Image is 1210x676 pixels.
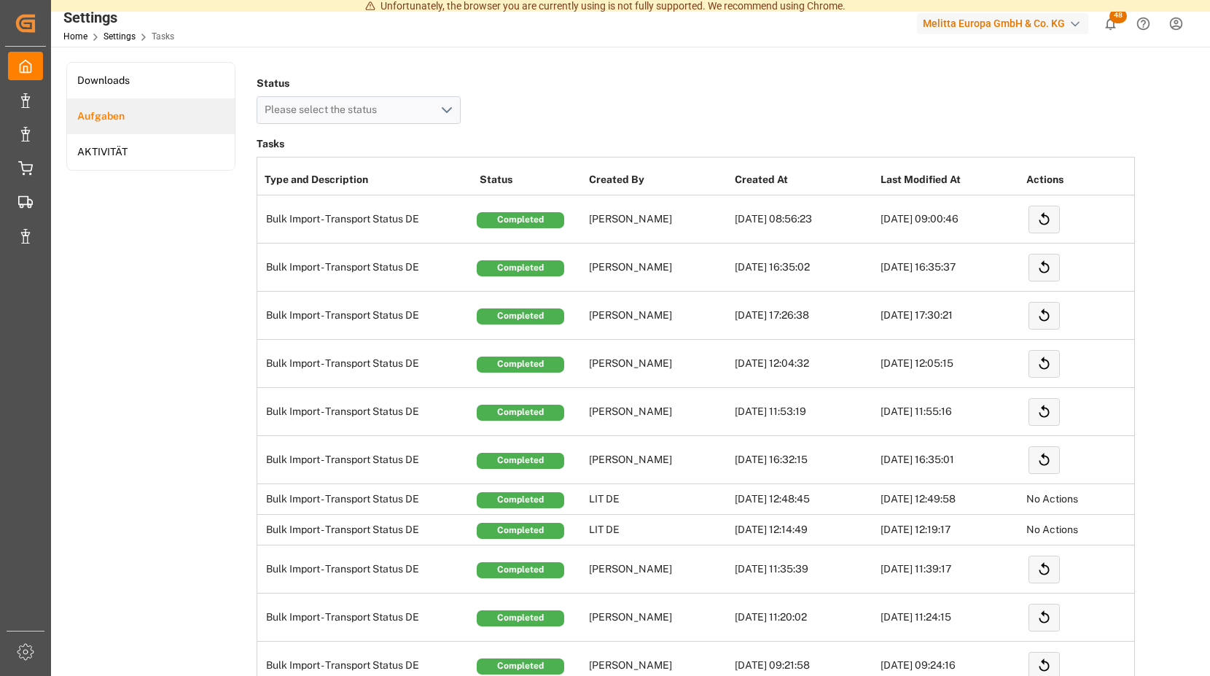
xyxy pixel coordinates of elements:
h4: Status [257,73,461,93]
td: [DATE] 17:30:21 [877,292,1023,340]
td: [DATE] 16:35:01 [877,436,1023,484]
td: [PERSON_NAME] [585,545,731,594]
th: Created At [731,165,877,195]
td: [DATE] 11:39:17 [877,545,1023,594]
span: No Actions [1026,493,1078,505]
td: Bulk Import - Transport Status DE [257,484,476,515]
td: Bulk Import - Transport Status DE [257,545,476,594]
th: Actions [1023,165,1168,195]
td: [DATE] 12:04:32 [731,340,877,388]
th: Status [476,165,585,195]
div: Completed [477,308,564,325]
button: open menu [257,96,461,124]
td: [DATE] 16:35:37 [877,244,1023,292]
div: Completed [477,260,564,276]
td: [DATE] 11:20:02 [731,594,877,642]
td: Bulk Import - Transport Status DE [257,340,476,388]
td: [DATE] 16:35:02 [731,244,877,292]
td: [DATE] 17:26:38 [731,292,877,340]
td: Bulk Import - Transport Status DE [257,388,476,436]
td: [DATE] 08:56:23 [731,195,877,244]
div: Completed [477,610,564,626]
td: Bulk Import - Transport Status DE [257,436,476,484]
td: [PERSON_NAME] [585,594,731,642]
td: [PERSON_NAME] [585,195,731,244]
td: [DATE] 12:48:45 [731,484,877,515]
div: Completed [477,405,564,421]
td: [DATE] 16:32:15 [731,436,877,484]
td: Bulk Import - Transport Status DE [257,244,476,292]
td: [PERSON_NAME] [585,388,731,436]
td: [DATE] 12:05:15 [877,340,1023,388]
span: 48 [1109,9,1127,23]
button: Help Center [1127,7,1160,40]
td: [DATE] 11:35:39 [731,545,877,594]
div: Completed [477,523,564,539]
td: [DATE] 11:55:16 [877,388,1023,436]
div: Settings [63,7,174,28]
td: [PERSON_NAME] [585,244,731,292]
div: Completed [477,492,564,508]
td: Bulk Import - Transport Status DE [257,515,476,545]
button: Melitta Europa GmbH & Co. KG [917,9,1094,37]
th: Type and Description [257,165,476,195]
td: [PERSON_NAME] [585,340,731,388]
td: [DATE] 11:24:15 [877,594,1023,642]
a: Aufgaben [67,98,235,134]
td: [PERSON_NAME] [585,436,731,484]
button: show 48 new notifications [1094,7,1127,40]
div: Melitta Europa GmbH & Co. KG [917,13,1088,34]
a: Home [63,31,87,42]
td: LIT DE [585,515,731,545]
a: Downloads [67,63,235,98]
td: [DATE] 12:14:49 [731,515,877,545]
div: Completed [477,562,564,578]
a: AKTIVITÄT [67,134,235,170]
th: Created By [585,165,731,195]
td: [DATE] 12:19:17 [877,515,1023,545]
div: Completed [477,357,564,373]
td: Bulk Import - Transport Status DE [257,195,476,244]
div: Completed [477,658,564,675]
td: Bulk Import - Transport Status DE [257,292,476,340]
a: Settings [104,31,136,42]
span: No Actions [1026,524,1078,535]
td: [DATE] 09:00:46 [877,195,1023,244]
td: [DATE] 11:53:19 [731,388,877,436]
td: [DATE] 12:49:58 [877,484,1023,515]
th: Last Modified At [877,165,1023,195]
div: Completed [477,212,564,228]
div: Completed [477,453,564,469]
td: Bulk Import - Transport Status DE [257,594,476,642]
td: [PERSON_NAME] [585,292,731,340]
span: Please select the status [265,104,384,115]
td: LIT DE [585,484,731,515]
h3: Tasks [257,134,1135,155]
